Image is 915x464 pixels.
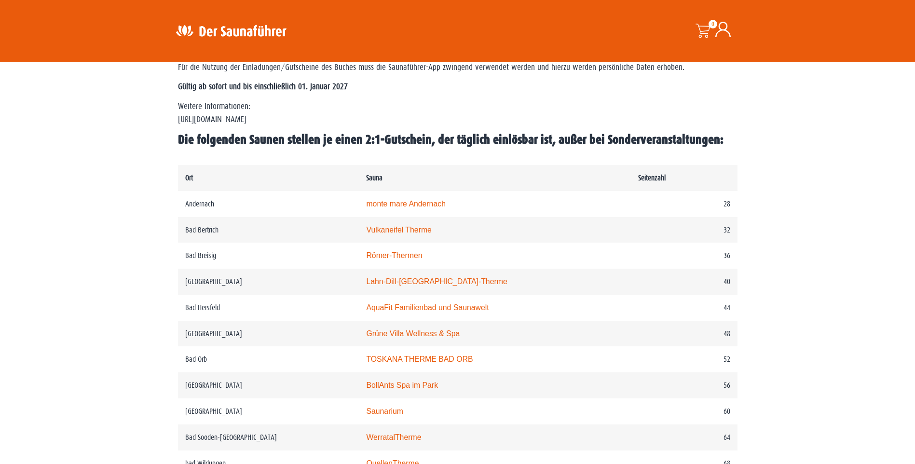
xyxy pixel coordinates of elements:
[178,133,724,147] span: Die folgenden Saunen stellen je einen 2:1-Gutschein, der täglich einlösbar ist, außer bei Sonderv...
[366,303,489,312] a: AquaFit Familienbad und Saunawelt
[366,407,403,415] a: Saunarium
[178,295,359,321] td: Bad Hersfeld
[709,20,717,28] span: 0
[366,329,460,338] a: Grüne Villa Wellness & Spa
[366,355,473,363] a: TOSKANA THERME BAD ORB
[631,346,737,372] td: 52
[366,226,432,234] a: Vulkaneifel Therme
[631,217,737,243] td: 32
[178,269,359,295] td: [GEOGRAPHIC_DATA]
[178,191,359,217] td: Andernach
[631,424,737,450] td: 64
[178,82,348,91] strong: Gültig ab sofort und bis einschließlich 01. Januar 2027
[366,200,446,208] a: monte mare Andernach
[185,174,193,182] strong: Ort
[366,174,382,182] strong: Sauna
[178,321,359,347] td: [GEOGRAPHIC_DATA]
[631,321,737,347] td: 48
[178,217,359,243] td: Bad Bertrich
[366,277,507,286] a: Lahn-Dill-[GEOGRAPHIC_DATA]-Therme
[631,372,737,398] td: 56
[631,398,737,424] td: 60
[631,295,737,321] td: 44
[178,243,359,269] td: Bad Breisig
[631,191,737,217] td: 28
[631,269,737,295] td: 40
[366,433,421,441] a: WerratalTherme
[366,381,438,389] a: BollAnts Spa im Park
[631,243,737,269] td: 36
[178,100,737,126] p: Weitere Informationen: [URL][DOMAIN_NAME]
[178,372,359,398] td: [GEOGRAPHIC_DATA]
[178,398,359,424] td: [GEOGRAPHIC_DATA]
[366,251,422,259] a: Römer-Thermen
[178,424,359,450] td: Bad Sooden-[GEOGRAPHIC_DATA]
[178,346,359,372] td: Bad Orb
[178,61,737,74] p: Für die Nutzung der Einladungen/Gutscheine des Buches muss die Saunaführer-App zwingend verwendet...
[638,174,666,182] strong: Seitenzahl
